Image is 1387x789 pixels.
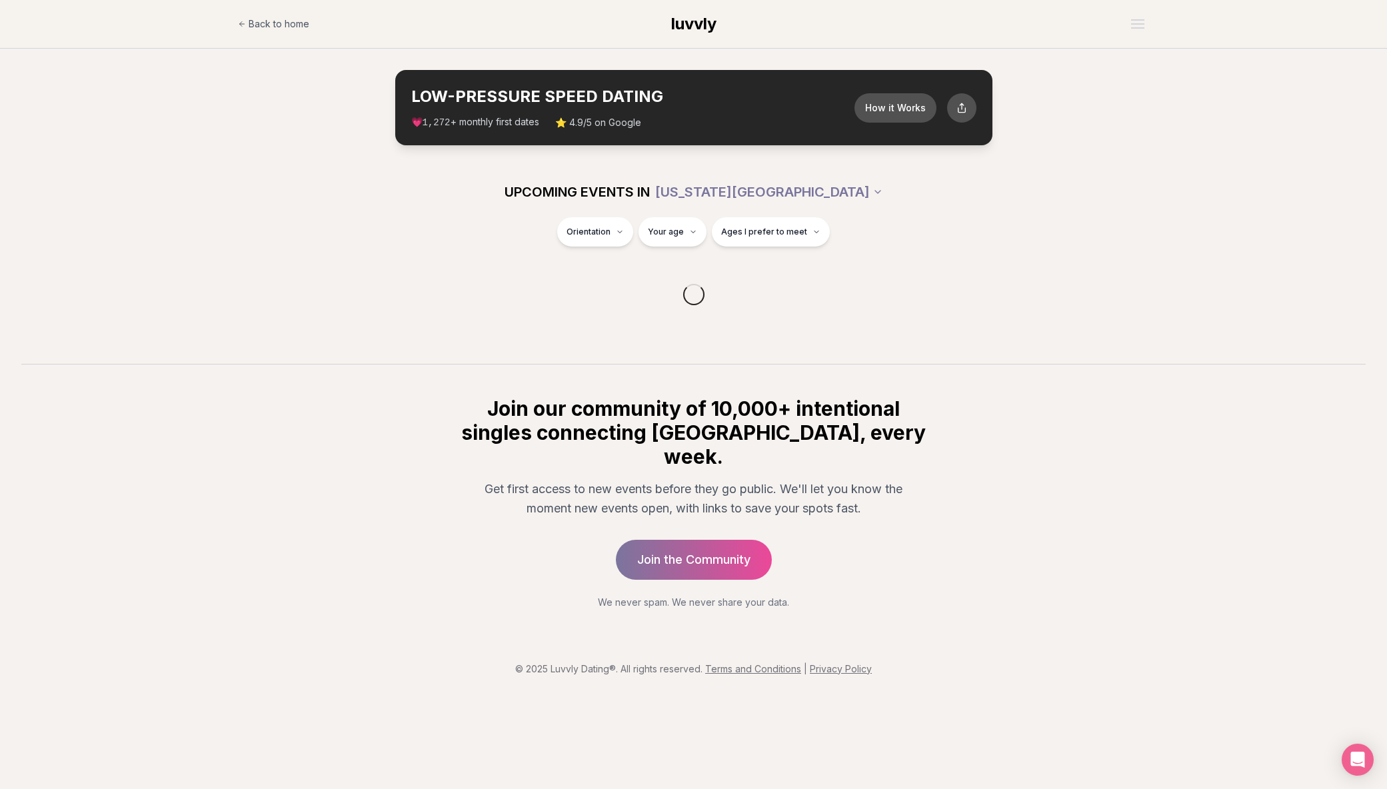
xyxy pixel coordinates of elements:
[648,227,684,237] span: Your age
[804,663,807,674] span: |
[712,217,830,247] button: Ages I prefer to meet
[505,183,650,201] span: UPCOMING EVENTS IN
[854,93,936,123] button: How it Works
[705,663,801,674] a: Terms and Conditions
[411,115,539,129] span: 💗 + monthly first dates
[459,396,928,468] h2: Join our community of 10,000+ intentional singles connecting [GEOGRAPHIC_DATA], every week.
[567,227,611,237] span: Orientation
[557,217,633,247] button: Orientation
[459,596,928,609] p: We never spam. We never share your data.
[721,227,807,237] span: Ages I prefer to meet
[1126,14,1150,34] button: Open menu
[616,540,772,580] a: Join the Community
[655,177,883,207] button: [US_STATE][GEOGRAPHIC_DATA]
[639,217,706,247] button: Your age
[671,13,716,35] a: luvvly
[238,11,309,37] a: Back to home
[11,662,1376,676] p: © 2025 Luvvly Dating®. All rights reserved.
[555,116,641,129] span: ⭐ 4.9/5 on Google
[671,14,716,33] span: luvvly
[1342,744,1374,776] div: Open Intercom Messenger
[470,479,918,518] p: Get first access to new events before they go public. We'll let you know the moment new events op...
[810,663,872,674] a: Privacy Policy
[249,17,309,31] span: Back to home
[411,86,854,107] h2: LOW-PRESSURE SPEED DATING
[423,117,451,128] span: 1,272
